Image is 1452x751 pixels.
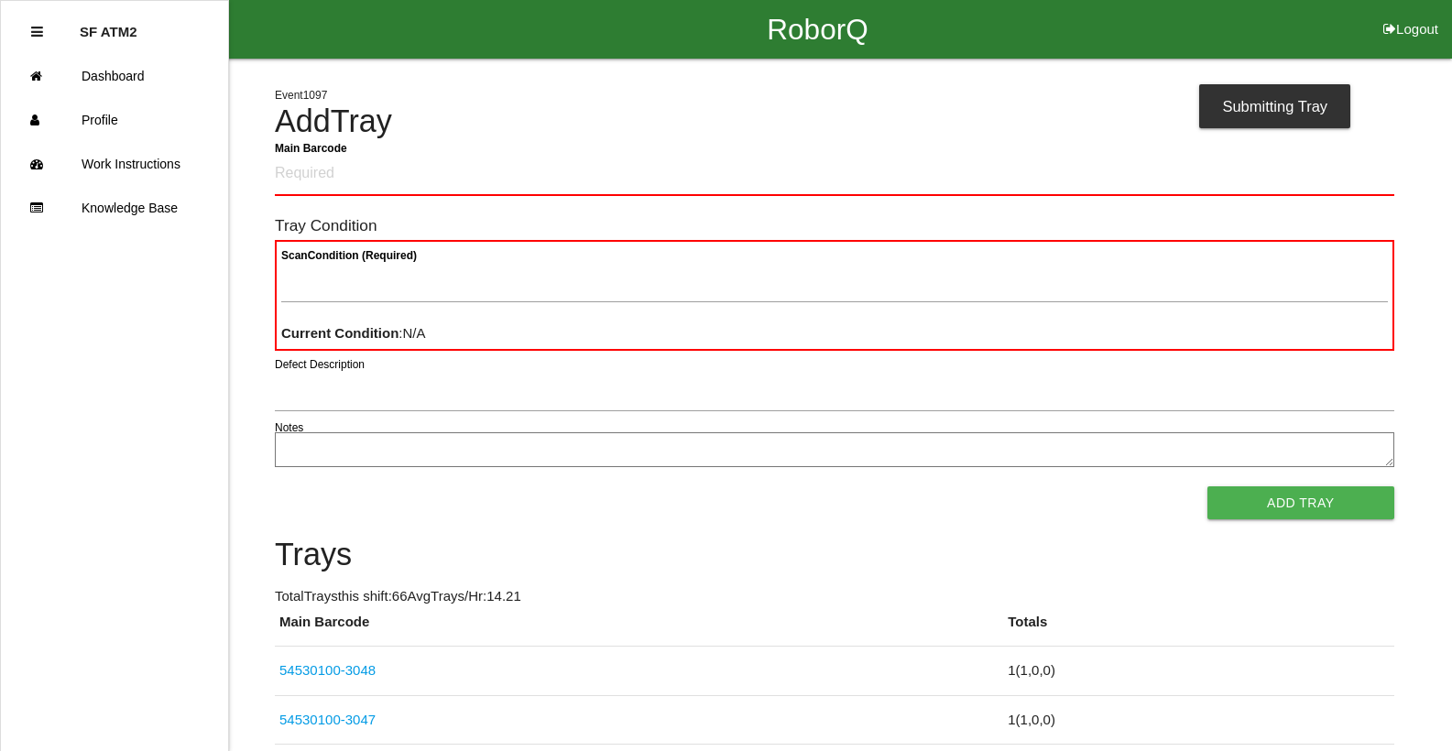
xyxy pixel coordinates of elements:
a: Knowledge Base [1,186,228,230]
input: Required [275,153,1394,196]
h6: Tray Condition [275,217,1394,234]
p: Total Trays this shift: 66 Avg Trays /Hr: 14.21 [275,586,1394,607]
a: Dashboard [1,54,228,98]
h4: Add Tray [275,104,1394,139]
th: Main Barcode [275,612,1003,647]
th: Totals [1003,612,1393,647]
p: SF ATM2 [80,10,137,39]
a: Work Instructions [1,142,228,186]
label: Notes [275,419,303,436]
span: Event 1097 [275,89,327,102]
a: 54530100-3047 [279,712,376,727]
b: Main Barcode [275,141,347,154]
b: Current Condition [281,325,398,341]
td: 1 ( 1 , 0 , 0 ) [1003,647,1393,696]
a: 54530100-3048 [279,662,376,678]
b: Scan Condition (Required) [281,249,417,262]
div: Submitting Tray [1199,84,1350,128]
span: : N/A [281,325,426,341]
td: 1 ( 1 , 0 , 0 ) [1003,695,1393,745]
h4: Trays [275,538,1394,572]
a: Profile [1,98,228,142]
label: Defect Description [275,356,365,373]
button: Add Tray [1207,486,1394,519]
div: Close [31,10,43,54]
